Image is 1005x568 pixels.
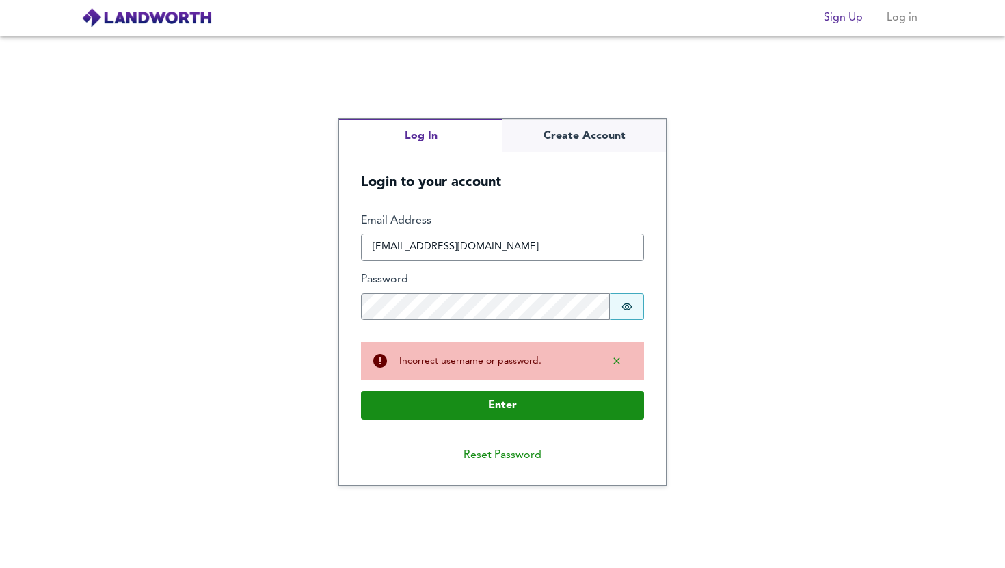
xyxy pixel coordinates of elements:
[361,391,644,420] button: Enter
[399,354,589,368] div: Incorrect username or password.
[361,213,644,229] label: Email Address
[361,234,644,261] input: e.g. joe@bloggs.com
[453,442,552,469] button: Reset Password
[885,8,918,27] span: Log in
[339,152,666,191] h5: Login to your account
[81,8,212,28] img: logo
[818,4,868,31] button: Sign Up
[880,4,924,31] button: Log in
[361,272,644,288] label: Password
[610,293,644,321] button: Show password
[600,350,633,372] button: Dismiss alert
[339,119,502,152] button: Log In
[824,8,863,27] span: Sign Up
[502,119,666,152] button: Create Account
